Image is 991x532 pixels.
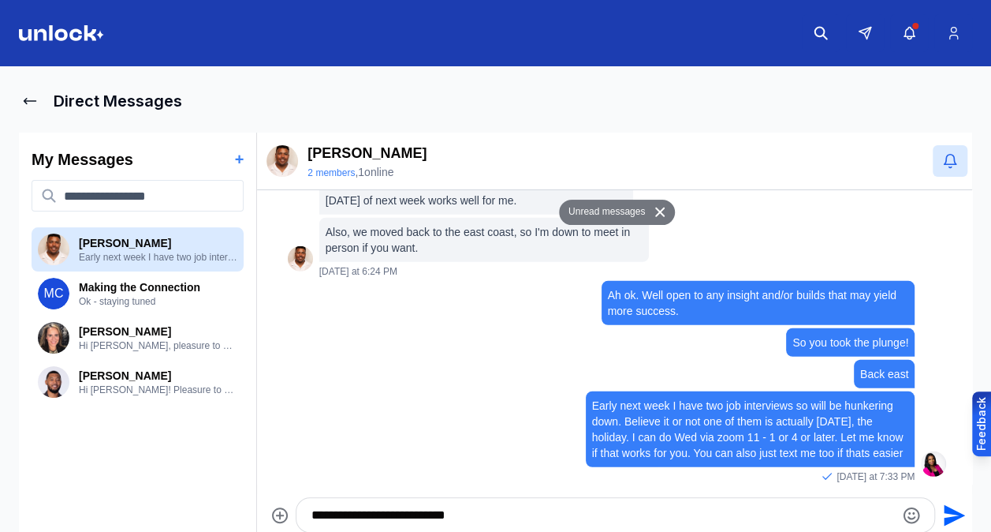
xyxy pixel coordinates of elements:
[79,384,237,396] p: Hi [PERSON_NAME]! Pleasure to be connected with another thought leader in the sports and entertai...
[38,278,69,309] span: MC
[902,506,921,525] button: Emoji picker
[288,246,313,272] img: User avatar
[311,506,893,525] textarea: Type your message
[19,25,104,41] img: Logo
[38,234,69,265] img: User avatar
[792,335,908,350] p: So you took the plunge!
[307,142,427,164] p: [PERSON_NAME]
[266,145,298,177] img: 926A1835.jpg
[79,295,237,308] p: Ok - staying tuned
[592,398,909,461] p: Early next week I have two job interviews so will be hunkering down. Believe it or not one of the...
[38,366,69,398] img: User avatar
[307,167,355,179] button: 2 members
[319,265,397,278] span: [DATE] at 6:24 PM
[32,148,133,170] h2: My Messages
[79,279,237,295] p: Making the Connection
[79,368,237,384] p: [PERSON_NAME]
[921,451,946,477] img: User avatar
[972,392,991,456] button: Provide feedback
[559,200,650,225] button: Unread messages
[974,397,989,451] div: Feedback
[79,324,237,339] p: [PERSON_NAME]
[836,470,915,483] span: [DATE] at 7:33 PM
[608,287,909,319] p: Ah ok. Well open to any insight and/or builds that may yield more success.
[54,90,182,112] h1: Direct Messages
[860,366,908,382] p: Back east
[79,251,237,264] p: Early next week I have two job interviews so will be hunkering down. Believe it or not one of the...
[38,322,69,354] img: User avatar
[326,193,627,208] p: [DATE] of next week works well for me.
[326,224,643,256] p: Also, we moved back to the east coast, so I'm down to meet in person if you want.
[79,339,237,352] p: Hi [PERSON_NAME], pleasure to meet you virtually! Looks like we are both thought leaders in the b...
[307,164,427,180] div: , 1 online
[235,148,244,170] button: +
[79,235,237,251] p: [PERSON_NAME]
